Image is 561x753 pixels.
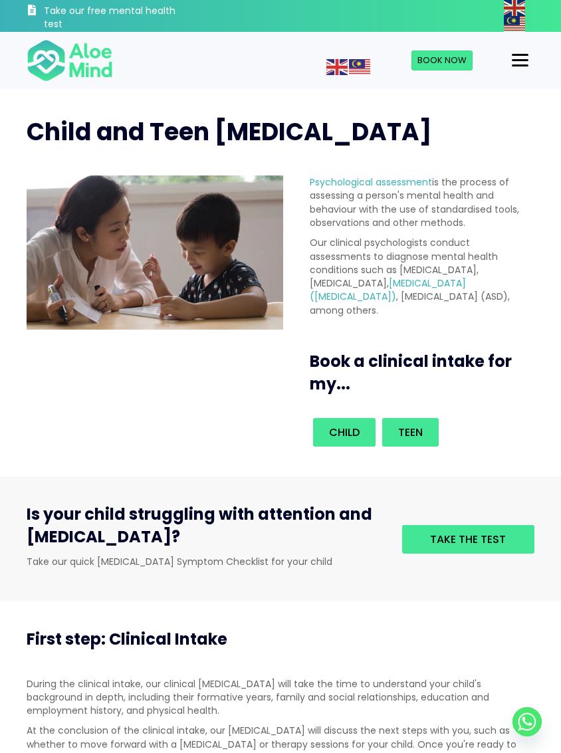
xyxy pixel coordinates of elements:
[27,503,382,554] h3: Is your child struggling with attention and [MEDICAL_DATA]?
[504,16,525,32] img: ms
[349,59,370,75] img: ms
[382,418,439,447] a: Teen
[27,115,432,149] span: Child and Teen [MEDICAL_DATA]
[417,54,467,66] span: Book Now
[313,418,376,447] a: Child
[44,5,179,31] h3: Take our free mental health test
[504,17,526,30] a: Malay
[27,555,382,568] p: Take our quick [MEDICAL_DATA] Symptom Checklist for your child
[310,175,432,189] a: Psychological assessment
[512,707,542,736] a: Whatsapp
[504,1,526,14] a: English
[329,425,360,440] span: Child
[27,3,179,32] a: Take our free mental health test
[310,236,529,317] p: Our clinical psychologists conduct assessments to diagnose mental health conditions such as [MEDI...
[310,350,542,395] h3: Book a clinical intake for my...
[310,276,466,303] a: [MEDICAL_DATA] ([MEDICAL_DATA])
[27,175,283,330] img: child assessment
[411,51,473,70] a: Book Now
[310,175,529,229] p: is the process of assessing a person's mental health and behaviour with the use of standardised t...
[27,39,113,82] img: Aloe mind Logo
[326,59,348,75] img: en
[349,60,372,73] a: Malay
[506,49,534,72] button: Menu
[27,628,227,650] span: First step: Clinical Intake
[398,425,423,440] span: Teen
[27,677,534,718] p: During the clinical intake, our clinical [MEDICAL_DATA] will take the time to understand your chi...
[326,60,349,73] a: English
[402,525,534,554] a: Take the test
[430,532,506,547] span: Take the test
[310,415,529,450] div: Book an intake for my...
